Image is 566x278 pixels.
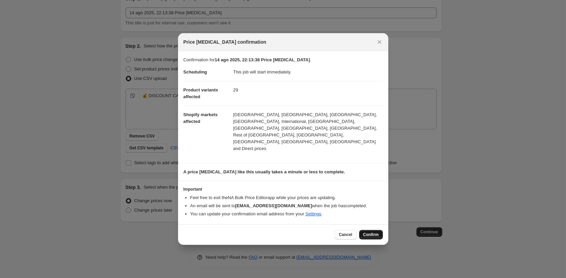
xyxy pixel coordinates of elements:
a: Settings [305,211,321,216]
li: An email will be sent to when the job has completed . [190,202,383,209]
dd: This job will start immediately. [233,63,383,81]
li: You can update your confirmation email address from your . [190,211,383,217]
span: Product variants affected [183,87,218,99]
p: Confirmation for [183,57,383,63]
li: Feel free to exit the NA Bulk Price Editor app while your prices are updating. [190,194,383,201]
span: Confirm [363,232,379,237]
b: A price [MEDICAL_DATA] like this usually takes a minute or less to complete. [183,169,345,174]
b: 14 ago 2025, 22:13:38 Price [MEDICAL_DATA] [215,57,310,62]
h3: Important [183,187,383,192]
b: [EMAIL_ADDRESS][DOMAIN_NAME] [235,203,312,208]
dd: 29 [233,81,383,99]
dd: [GEOGRAPHIC_DATA], [GEOGRAPHIC_DATA], [GEOGRAPHIC_DATA], [GEOGRAPHIC_DATA], International, [GEOGR... [233,106,383,157]
button: Close [375,37,384,47]
button: Cancel [335,230,356,239]
span: Cancel [339,232,352,237]
span: Price [MEDICAL_DATA] confirmation [183,39,267,45]
span: Scheduling [183,69,207,74]
button: Confirm [359,230,383,239]
span: Shopify markets affected [183,112,218,124]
